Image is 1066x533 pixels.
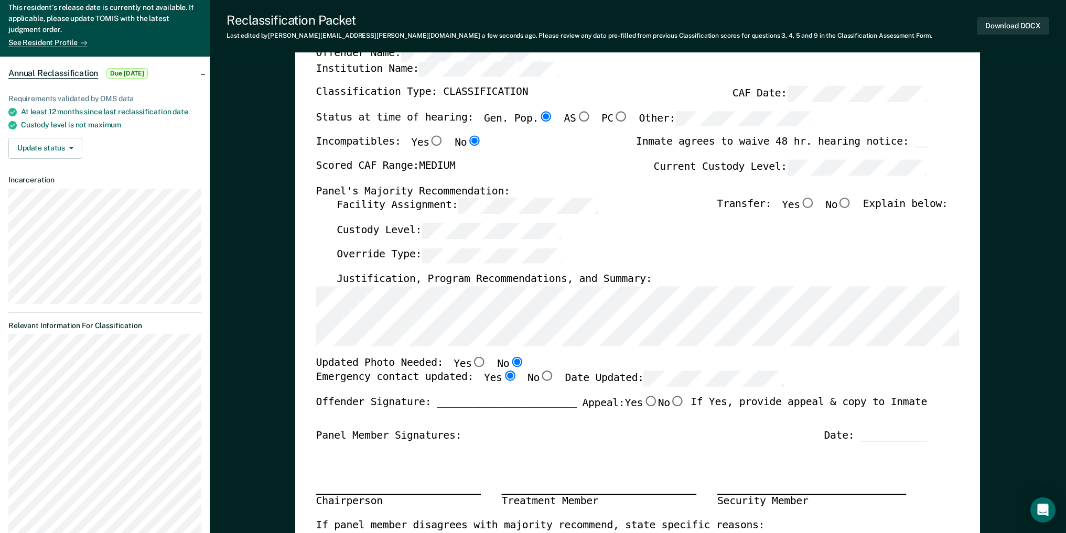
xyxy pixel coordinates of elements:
input: Yes [502,371,518,382]
label: Offender Name: [316,46,541,61]
input: No [510,356,525,367]
label: No [498,356,525,371]
div: Updated Photo Needed: [316,356,524,371]
div: Date: ___________ [824,429,928,443]
label: If panel member disagrees with majority recommend, state specific reasons: [316,519,765,533]
input: Override Type: [422,248,562,264]
label: No [658,396,685,411]
div: Panel's Majority Recommendation: [316,184,927,198]
input: PC [613,111,629,122]
div: Requirements validated by OMS data [8,94,201,103]
label: Scored CAF Range: MEDIUM [316,160,456,176]
div: Transfer: Explain below: [717,198,948,223]
label: Facility Assignment: [337,198,598,214]
label: CAF Date: [733,86,927,102]
input: No [540,371,555,382]
div: Security Member [717,494,907,509]
div: Emergency contact updated: [316,371,784,396]
div: At least 12 months since last reclassification [21,107,201,116]
label: PC [601,111,629,127]
span: maximum [88,121,121,129]
button: Update status [8,138,82,159]
input: AS [576,111,591,122]
input: Yes [643,396,658,407]
input: Yes [429,136,445,146]
label: Current Custody Level: [654,160,927,176]
input: No [670,396,685,407]
a: See Resident Profile [8,38,87,47]
label: Date Updated: [565,371,784,387]
span: Annual Reclassification [8,68,98,79]
div: Last edited by [PERSON_NAME][EMAIL_ADDRESS][PERSON_NAME][DOMAIN_NAME] . Please review any data pr... [227,32,932,39]
input: Gen. Pop. [539,111,554,122]
input: Yes [800,198,815,209]
div: This resident's release date is currently not available. If applicable, please update TOMIS with ... [8,2,201,37]
label: Yes [412,136,445,150]
div: Open Intercom Messenger [1030,497,1056,523]
input: Facility Assignment: [458,198,598,214]
span: Due [DATE] [106,68,148,79]
label: Classification Type: CLASSIFICATION [316,86,529,102]
input: Custody Level: [422,223,562,238]
span: date [173,107,188,116]
div: Inmate agrees to waive 48 hr. hearing notice: __ [636,136,927,159]
input: CAF Date: [787,86,927,102]
input: No [838,198,853,209]
label: No [455,136,482,150]
label: Yes [484,371,517,387]
div: Status at time of hearing: [316,111,815,136]
label: Other: [639,111,816,127]
label: No [527,371,555,387]
div: Chairperson [316,494,481,509]
label: Yes [625,396,658,411]
button: Download DOCX [977,17,1049,35]
dt: Incarceration [8,176,201,184]
label: Institution Name: [316,61,559,77]
input: Offender Name: [401,46,541,61]
div: Panel Member Signatures: [316,429,462,443]
label: Custody Level: [337,223,562,238]
input: Yes [472,356,487,367]
label: Justification, Program Recommendations, and Summary: [337,273,652,286]
dt: Relevant Information For Classification [8,321,201,330]
div: Custody level is not [21,121,201,129]
input: No [467,136,482,146]
label: Gen. Pop. [484,111,554,127]
span: a few seconds ago [482,32,536,39]
div: Offender Signature: _______________________ If Yes, provide appeal & copy to Inmate [316,396,927,429]
div: Incompatibles: [316,136,482,159]
div: Reclassification Packet [227,13,932,28]
div: Treatment Member [502,494,697,509]
label: Yes [782,198,815,214]
label: Appeal: [583,396,685,420]
input: Current Custody Level: [787,160,927,176]
label: No [826,198,853,214]
input: Other: [675,111,815,127]
input: Institution Name: [419,61,559,77]
label: Override Type: [337,248,562,264]
label: AS [564,111,591,127]
input: Date Updated: [644,371,784,387]
label: Yes [454,356,487,371]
